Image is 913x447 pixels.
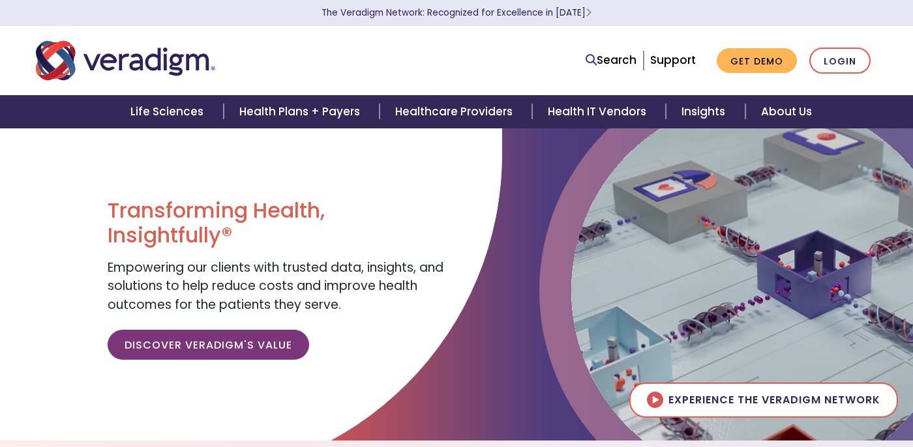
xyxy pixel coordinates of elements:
[115,95,223,128] a: Life Sciences
[745,95,828,128] a: About Us
[650,52,696,68] a: Support
[717,48,797,74] a: Get Demo
[380,95,532,128] a: Healthcare Providers
[586,7,591,19] span: Learn More
[666,95,745,128] a: Insights
[108,259,443,313] span: Empowering our clients with trusted data, insights, and solutions to help reduce costs and improv...
[322,7,591,19] a: The Veradigm Network: Recognized for Excellence in [DATE]Learn More
[108,330,309,360] a: Discover Veradigm's Value
[532,95,666,128] a: Health IT Vendors
[224,95,380,128] a: Health Plans + Payers
[809,48,871,74] a: Login
[586,51,636,69] a: Search
[108,198,447,248] h1: Transforming Health, Insightfully®
[36,39,215,82] img: Veradigm logo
